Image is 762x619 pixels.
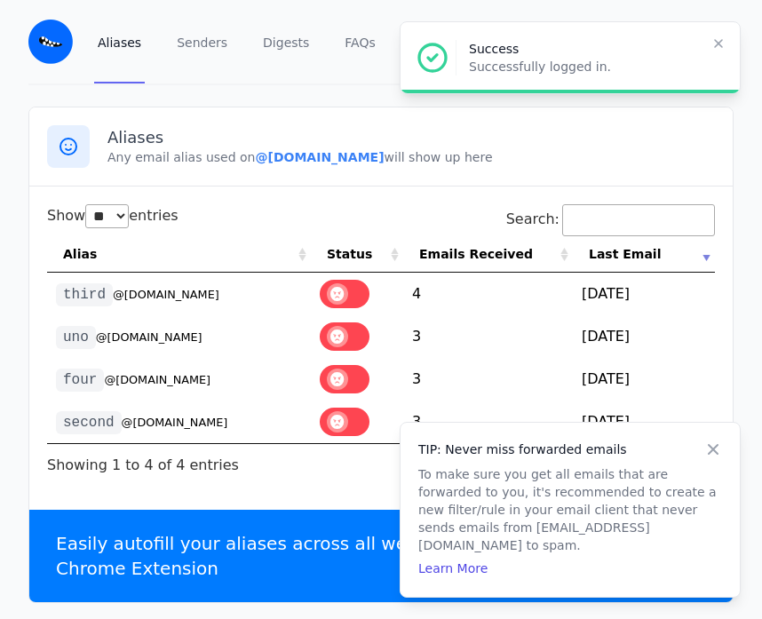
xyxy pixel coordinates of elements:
[469,42,519,56] span: Success
[418,440,722,458] h4: TIP: Never miss forwarded emails
[573,401,715,443] td: [DATE]
[573,236,715,273] th: Last Email: activate to sort column ascending
[113,288,219,301] small: @[DOMAIN_NAME]
[104,373,210,386] small: @[DOMAIN_NAME]
[403,273,573,315] td: 4
[47,207,179,224] label: Show entries
[28,20,73,64] img: Email Monster
[562,204,715,236] input: Search:
[56,369,104,392] code: four
[403,236,573,273] th: Emails Received: activate to sort column ascending
[85,204,129,228] select: Showentries
[418,561,488,575] a: Learn More
[573,273,715,315] td: [DATE]
[469,58,697,75] p: Successfully logged in.
[506,210,715,227] label: Search:
[47,444,239,476] div: Showing 1 to 4 of 4 entries
[573,358,715,401] td: [DATE]
[56,283,113,306] code: third
[56,326,96,349] code: uno
[403,401,573,443] td: 3
[47,236,311,273] th: Alias: activate to sort column ascending
[107,148,715,166] p: Any email alias used on will show up here
[311,236,403,273] th: Status: activate to sort column ascending
[122,416,228,429] small: @[DOMAIN_NAME]
[418,465,722,554] p: To make sure you get all emails that are forwarded to you, it's recommended to create a new filte...
[255,150,384,164] b: @[DOMAIN_NAME]
[403,315,573,358] td: 3
[573,315,715,358] td: [DATE]
[403,358,573,401] td: 3
[107,127,715,148] h3: Aliases
[56,531,549,581] p: Easily autofill your aliases across all websites with our Chrome Extension
[56,411,122,434] code: second
[96,330,202,344] small: @[DOMAIN_NAME]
